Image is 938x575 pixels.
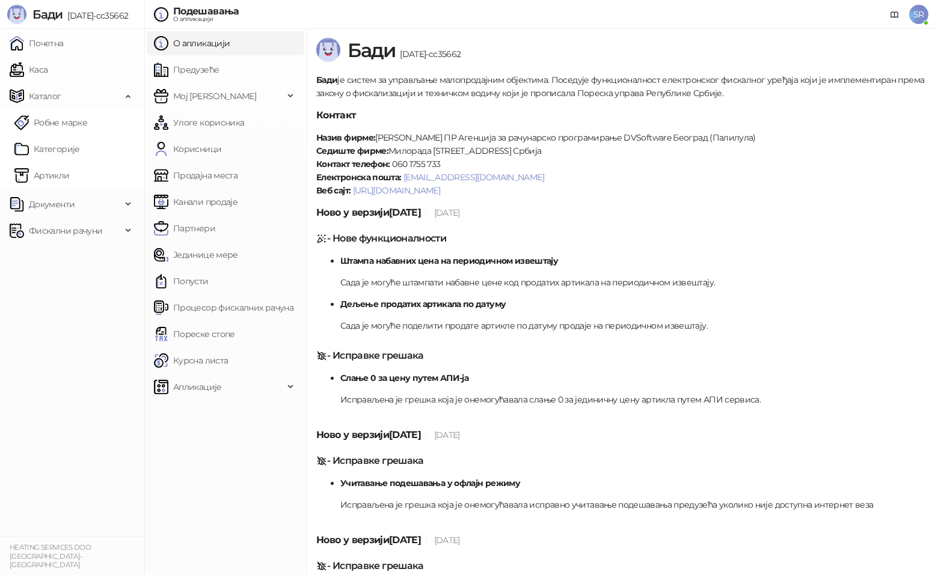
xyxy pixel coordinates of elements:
[154,296,293,320] a: Процесор фискалних рачуна
[154,243,238,267] a: Јединице мере
[340,478,520,488] strong: Учитавање подешавања у офлајн режиму
[316,145,388,156] strong: Седиште фирме:
[10,31,64,55] a: Почетна
[154,58,219,82] a: Предузеће
[434,207,460,218] span: [DATE]
[316,185,351,196] strong: Веб сајт:
[7,5,26,24] img: Logo
[316,454,928,468] h5: - Исправке грешака
[14,137,80,161] a: Категорије
[316,559,928,573] h5: - Исправке грешака
[316,73,928,100] p: је систем за управљање малопродајним објектима. Поседује функционалност електронског фискалног ур...
[316,108,928,123] h5: Контакт
[316,348,928,363] h5: - Исправке грешака
[340,299,506,309] strong: Дељење продатих артикала по датуму
[10,543,91,569] small: HEATING SERVICES DOO [GEOGRAPHIC_DATA]-[GEOGRAPHIC_DATA]
[316,205,928,220] h5: Ново у верзији [DATE]
[403,172,544,183] a: [EMAIL_ADDRESS][DOMAIN_NAME]
[154,216,215,240] a: Партнери
[173,7,239,16] div: Подешавања
[316,159,390,169] strong: Контакт телефон:
[63,10,128,21] span: [DATE]-cc35662
[173,375,222,399] span: Апликације
[909,5,928,24] span: SR
[340,393,928,406] p: Исправљена је грешка која је онемогућавала слање 0 за јединичну цену артикла путем АПИ сервиса.
[29,84,61,108] span: Каталог
[340,498,928,511] p: Исправљена је грешка која је онемогућавала исправно учитавање подешавања предузећа уколико није д...
[154,269,209,293] a: Попусти
[340,373,468,383] strong: Слање 0 за цену путем АПИ-ја
[14,163,70,187] a: ArtikliАртикли
[154,322,235,346] a: Пореске стопе
[340,319,928,332] p: Сада је могуће поделити продате артикле по датуму продаје на периодичном извештају.
[316,428,928,442] h5: Ново у верзији [DATE]
[154,31,230,55] a: О апликацији
[316,75,337,85] strong: Бади
[173,84,256,108] span: Мој [PERSON_NAME]
[154,163,238,187] a: Продајна места
[316,172,401,183] strong: Електронска пошта:
[29,219,102,243] span: Фискални рачуни
[353,185,440,196] a: [URL][DOMAIN_NAME]
[173,16,239,22] div: О апликацији
[434,535,460,546] span: [DATE]
[154,190,238,214] a: Канали продаје
[29,192,75,216] span: Документи
[885,5,904,24] a: Документација
[154,137,221,161] a: Корисници
[316,38,340,62] img: Logo
[316,131,928,197] p: [PERSON_NAME] ПР Агенција за рачунарско програмирање DVSoftware Београд (Палилула) Милорада [STRE...
[10,58,48,82] a: Каса
[32,7,63,22] span: Бади
[395,49,461,59] span: [DATE]-cc35662
[154,111,244,135] a: Улоге корисника
[348,38,395,62] span: Бади
[316,231,928,246] h5: - Нове функционалности
[316,533,928,547] h5: Ново у верзији [DATE]
[340,255,558,266] strong: Штампа набавних цена на периодичном извештају
[340,276,928,289] p: Сада је могуће штампати набавне цене код продатих артикала на периодичном извештају.
[154,348,228,373] a: Курсна листа
[316,132,375,143] strong: Назив фирме:
[434,430,460,440] span: [DATE]
[14,111,87,135] a: Робне марке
